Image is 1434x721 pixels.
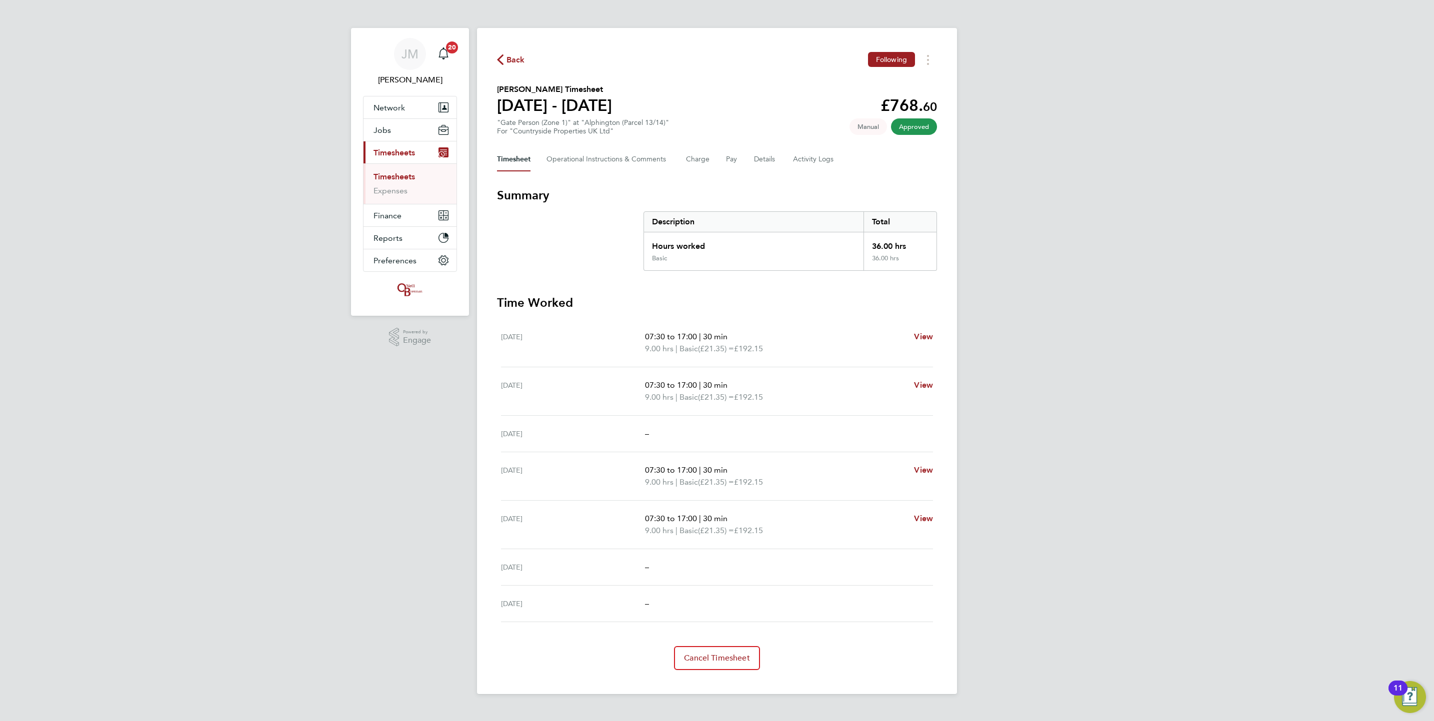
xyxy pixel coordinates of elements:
[373,256,416,265] span: Preferences
[703,332,727,341] span: 30 min
[645,429,649,438] span: –
[497,95,612,115] h1: [DATE] - [DATE]
[679,525,698,537] span: Basic
[675,477,677,487] span: |
[726,147,738,171] button: Pay
[1394,681,1426,713] button: Open Resource Center, 11 new notifications
[373,148,415,157] span: Timesheets
[914,332,933,341] span: View
[914,380,933,390] span: View
[373,103,405,112] span: Network
[849,118,887,135] span: This timesheet was manually created.
[497,118,669,135] div: "Gate Person (Zone 1)" at "Alphington (Parcel 13/14)"
[1393,688,1402,701] div: 11
[679,476,698,488] span: Basic
[699,514,701,523] span: |
[734,526,763,535] span: £192.15
[703,465,727,475] span: 30 min
[363,38,457,86] a: JM[PERSON_NAME]
[389,328,431,347] a: Powered byEngage
[501,379,645,403] div: [DATE]
[497,83,612,95] h2: [PERSON_NAME] Timesheet
[698,392,734,402] span: (£21.35) =
[446,41,458,53] span: 20
[734,477,763,487] span: £192.15
[497,295,937,311] h3: Time Worked
[703,380,727,390] span: 30 min
[403,336,431,345] span: Engage
[363,141,456,163] button: Timesheets
[914,379,933,391] a: View
[363,204,456,226] button: Finance
[698,477,734,487] span: (£21.35) =
[373,186,407,195] a: Expenses
[501,428,645,440] div: [DATE]
[863,232,936,254] div: 36.00 hrs
[433,38,453,70] a: 20
[914,331,933,343] a: View
[675,392,677,402] span: |
[699,332,701,341] span: |
[501,331,645,355] div: [DATE]
[373,211,401,220] span: Finance
[734,392,763,402] span: £192.15
[754,147,777,171] button: Details
[403,328,431,336] span: Powered by
[674,646,760,670] button: Cancel Timesheet
[863,254,936,270] div: 36.00 hrs
[645,392,673,402] span: 9.00 hrs
[363,249,456,271] button: Preferences
[793,147,835,171] button: Activity Logs
[644,212,863,232] div: Description
[863,212,936,232] div: Total
[497,147,530,171] button: Timesheet
[501,513,645,537] div: [DATE]
[880,96,937,115] app-decimal: £768.
[914,514,933,523] span: View
[506,54,525,66] span: Back
[497,187,937,203] h3: Summary
[734,344,763,353] span: £192.15
[501,464,645,488] div: [DATE]
[876,55,907,64] span: Following
[675,526,677,535] span: |
[923,99,937,114] span: 60
[645,465,697,475] span: 07:30 to 17:00
[914,465,933,475] span: View
[891,118,937,135] span: This timesheet has been approved.
[363,282,457,298] a: Go to home page
[919,52,937,67] button: Timesheets Menu
[497,53,525,66] button: Back
[501,561,645,573] div: [DATE]
[652,254,667,262] div: Basic
[373,125,391,135] span: Jobs
[645,344,673,353] span: 9.00 hrs
[373,172,415,181] a: Timesheets
[645,526,673,535] span: 9.00 hrs
[868,52,915,67] button: Following
[679,391,698,403] span: Basic
[645,514,697,523] span: 07:30 to 17:00
[914,513,933,525] a: View
[497,127,669,135] div: For "Countryside Properties UK Ltd"
[645,562,649,572] span: –
[699,465,701,475] span: |
[703,514,727,523] span: 30 min
[699,380,701,390] span: |
[914,464,933,476] a: View
[497,187,937,670] section: Timesheet
[546,147,670,171] button: Operational Instructions & Comments
[686,147,710,171] button: Charge
[351,28,469,316] nav: Main navigation
[395,282,424,298] img: oneillandbrennan-logo-retina.png
[684,653,750,663] span: Cancel Timesheet
[645,477,673,487] span: 9.00 hrs
[363,119,456,141] button: Jobs
[401,47,418,60] span: JM
[363,96,456,118] button: Network
[363,227,456,249] button: Reports
[698,526,734,535] span: (£21.35) =
[644,232,863,254] div: Hours worked
[645,332,697,341] span: 07:30 to 17:00
[363,74,457,86] span: Jack Mott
